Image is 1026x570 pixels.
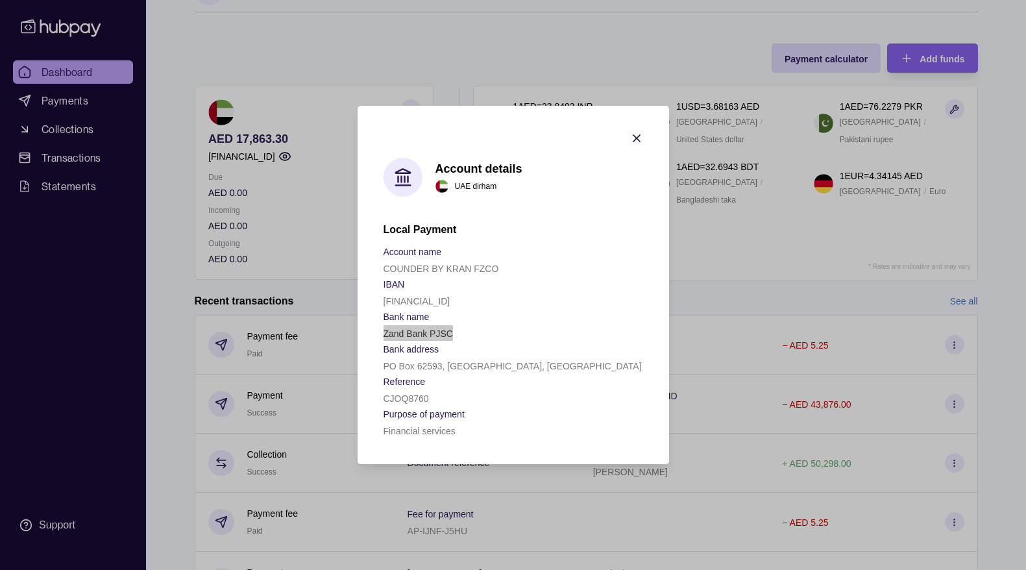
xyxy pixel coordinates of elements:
[384,344,439,354] p: Bank address
[384,296,450,306] p: [FINANCIAL_ID]
[455,179,497,193] p: UAE dirham
[384,393,429,404] p: CJOQ8760
[435,162,522,176] h1: Account details
[435,180,448,193] img: ae
[384,264,499,274] p: COUNDER BY KRAN FZCO
[384,223,643,237] h2: Local Payment
[384,377,426,387] p: Reference
[384,328,453,339] p: Zand Bank PJSC
[384,279,405,290] p: IBAN
[384,247,442,257] p: Account name
[384,426,456,436] p: Financial services
[384,361,642,371] p: PO Box 62593, [GEOGRAPHIC_DATA], [GEOGRAPHIC_DATA]
[384,409,465,419] p: Purpose of payment
[384,312,430,322] p: Bank name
